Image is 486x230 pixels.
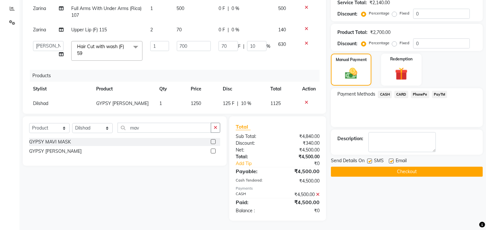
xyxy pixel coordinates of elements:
[191,100,201,106] span: 1250
[231,140,278,147] div: Discount:
[337,135,363,142] div: Description:
[219,5,225,12] span: 0 F
[231,207,278,214] div: Balance :
[232,5,239,12] span: 0 %
[278,167,325,175] div: ₹4,500.00
[369,40,390,46] label: Percentage
[231,198,278,206] div: Paid:
[71,27,107,33] span: Upper Lip (F) 115
[278,41,286,47] span: 630
[278,147,325,153] div: ₹4,500.00
[331,167,483,177] button: Checkout
[374,157,384,165] span: SMS
[33,100,48,106] span: Dilshad
[238,43,241,50] span: F
[150,27,153,33] span: 2
[390,56,413,62] label: Redemption
[231,160,286,167] a: Add Tip
[278,198,325,206] div: ₹4,500.00
[236,123,251,130] span: Total
[232,26,239,33] span: 0 %
[118,123,211,133] input: Search or Scan
[241,100,251,107] span: 10 %
[219,26,225,33] span: 0 F
[82,50,85,56] a: x
[159,100,162,106] span: 1
[266,82,298,96] th: Total
[336,57,367,63] label: Manual Payment
[337,29,367,36] div: Product Total:
[29,82,92,96] th: Stylist
[278,191,325,198] div: ₹4,500.00
[29,139,71,145] div: GYPSY MAVI MASK
[243,43,244,50] span: |
[266,43,270,50] span: %
[228,26,229,33] span: |
[378,91,392,98] span: CASH
[150,5,153,11] span: 1
[33,27,46,33] span: Zarina
[394,91,408,98] span: CARD
[96,100,149,106] span: GYPSY [PERSON_NAME]
[223,100,234,107] span: 125 F
[337,40,357,47] div: Discount:
[30,70,324,82] div: Products
[278,5,286,11] span: 500
[231,153,278,160] div: Total:
[341,67,361,80] img: _cash.svg
[231,178,278,184] div: Cash Tendered:
[278,140,325,147] div: ₹340.00
[337,11,357,17] div: Discount:
[77,44,124,56] span: Hair Cut with wash (F) 59
[432,91,447,98] span: PayTM
[278,178,325,184] div: ₹4,500.00
[231,133,278,140] div: Sub Total:
[411,91,429,98] span: PhonePe
[278,133,325,140] div: ₹4,840.00
[92,82,155,96] th: Product
[369,10,390,16] label: Percentage
[278,27,286,33] span: 140
[177,27,182,33] span: 70
[278,207,325,214] div: ₹0
[177,5,185,11] span: 500
[391,66,412,82] img: _gift.svg
[400,10,409,16] label: Fixed
[155,82,187,96] th: Qty
[298,82,320,96] th: Action
[231,147,278,153] div: Net:
[370,29,390,36] div: ₹2,700.00
[219,82,266,96] th: Disc
[187,82,219,96] th: Price
[400,40,409,46] label: Fixed
[228,5,229,12] span: |
[270,100,281,106] span: 1125
[236,186,320,191] div: Payments
[33,5,46,11] span: Zarina
[231,167,278,175] div: Payable:
[29,148,82,155] div: GYPSY [PERSON_NAME]
[231,191,278,198] div: CASH
[337,91,375,98] span: Payment Methods
[396,157,407,165] span: Email
[71,5,141,18] span: Full Arms With Under Arms (Rica) 107
[278,153,325,160] div: ₹4,500.00
[237,100,238,107] span: |
[331,157,365,165] span: Send Details On
[286,160,325,167] div: ₹0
